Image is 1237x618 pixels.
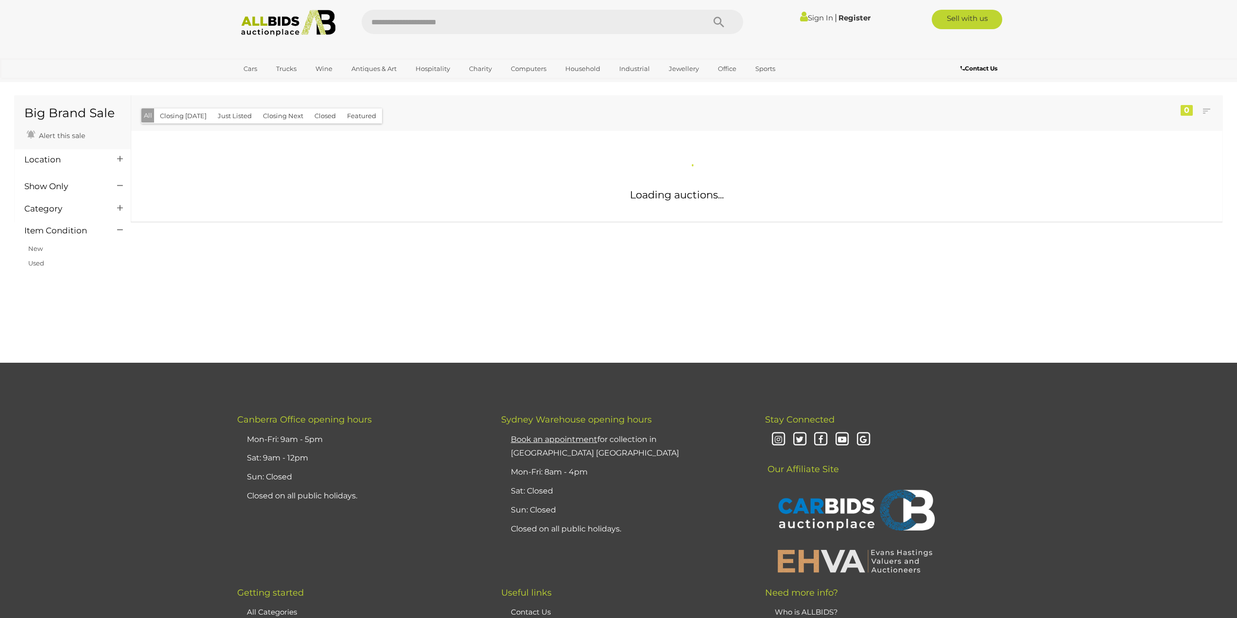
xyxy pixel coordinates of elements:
a: Contact Us [511,607,551,617]
a: Sell with us [932,10,1002,29]
span: Sydney Warehouse opening hours [501,414,652,425]
a: Sports [749,61,782,77]
u: Book an appointment [511,435,597,444]
li: Mon-Fri: 9am - 5pm [244,430,477,449]
i: Instagram [770,431,787,448]
a: Register [838,13,871,22]
a: Trucks [270,61,303,77]
a: Book an appointmentfor collection in [GEOGRAPHIC_DATA] [GEOGRAPHIC_DATA] [511,435,679,458]
li: Sun: Closed [244,468,477,487]
span: Getting started [237,587,304,598]
a: Jewellery [662,61,705,77]
span: | [835,12,837,23]
a: Industrial [613,61,656,77]
button: Closing [DATE] [154,108,212,124]
a: Antiques & Art [345,61,403,77]
li: Closed on all public holidays. [508,520,741,539]
h4: Item Condition [24,226,103,235]
a: New [28,245,43,252]
i: Google [855,431,872,448]
span: Our Affiliate Site [765,449,839,475]
img: CARBIDS Auctionplace [772,479,938,544]
a: [GEOGRAPHIC_DATA] [237,77,319,93]
h1: Big Brand Sale [24,106,121,120]
h4: Category [24,204,103,213]
h4: Show Only [24,182,103,191]
button: Just Listed [212,108,258,124]
span: Need more info? [765,587,838,598]
a: Sign In [800,13,833,22]
a: Alert this sale [24,127,87,142]
li: Sat: Closed [508,482,741,501]
b: Contact Us [960,65,997,72]
a: Wine [309,61,339,77]
div: 0 [1181,105,1193,116]
a: Office [712,61,743,77]
img: Allbids.com.au [236,10,341,36]
li: Sun: Closed [508,501,741,520]
i: Youtube [834,431,851,448]
button: Search [695,10,743,34]
button: All [141,108,155,123]
h4: Location [24,155,103,164]
a: Cars [237,61,263,77]
i: Facebook [812,431,829,448]
a: Computers [505,61,553,77]
li: Mon-Fri: 8am - 4pm [508,463,741,482]
i: Twitter [791,431,808,448]
span: Loading auctions... [630,189,724,201]
a: Charity [463,61,498,77]
a: Who is ALLBIDS? [775,607,838,617]
li: Closed on all public holidays. [244,487,477,506]
a: Used [28,259,44,267]
span: Alert this sale [36,131,85,140]
a: Hospitality [409,61,456,77]
button: Closed [309,108,342,124]
button: Closing Next [257,108,309,124]
span: Canberra Office opening hours [237,414,372,425]
a: All Categories [247,607,297,617]
span: Useful links [501,587,552,598]
a: Contact Us [960,63,1000,74]
a: Household [559,61,607,77]
img: EHVA | Evans Hastings Valuers and Auctioneers [772,548,938,573]
li: Sat: 9am - 12pm [244,449,477,468]
button: Featured [341,108,382,124]
span: Stay Connected [765,414,835,425]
